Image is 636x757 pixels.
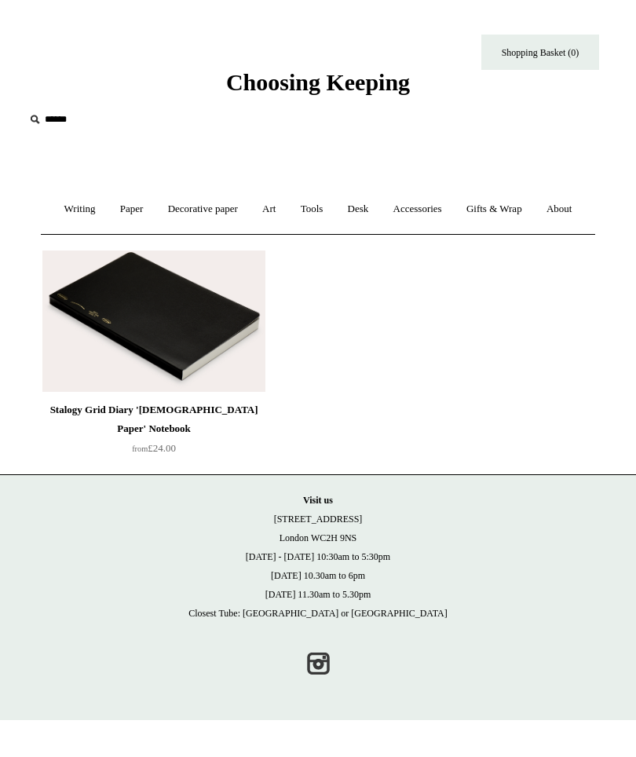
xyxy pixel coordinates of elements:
a: Tools [290,188,334,230]
p: [STREET_ADDRESS] London WC2H 9NS [DATE] - [DATE] 10:30am to 5:30pm [DATE] 10.30am to 6pm [DATE] 1... [16,491,620,623]
a: Desk [337,188,380,230]
a: Stalogy Grid Diary 'Bible Paper' Notebook Stalogy Grid Diary 'Bible Paper' Notebook [42,251,265,392]
a: Art [251,188,287,230]
a: Shopping Basket (0) [481,35,599,70]
span: £24.00 [132,442,176,454]
a: Decorative paper [157,188,249,230]
a: Accessories [382,188,453,230]
a: Writing [53,188,107,230]
a: Paper [109,188,155,230]
a: Choosing Keeping [226,82,410,93]
div: Stalogy Grid Diary '[DEMOGRAPHIC_DATA] Paper' Notebook [46,400,261,438]
a: About [535,188,583,230]
strong: Visit us [303,495,333,506]
span: from [132,444,148,453]
a: Instagram [301,646,335,681]
a: Gifts & Wrap [455,188,533,230]
a: Stalogy Grid Diary '[DEMOGRAPHIC_DATA] Paper' Notebook from£24.00 [42,400,265,465]
span: Choosing Keeping [226,69,410,95]
img: Stalogy Grid Diary 'Bible Paper' Notebook [42,251,265,392]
